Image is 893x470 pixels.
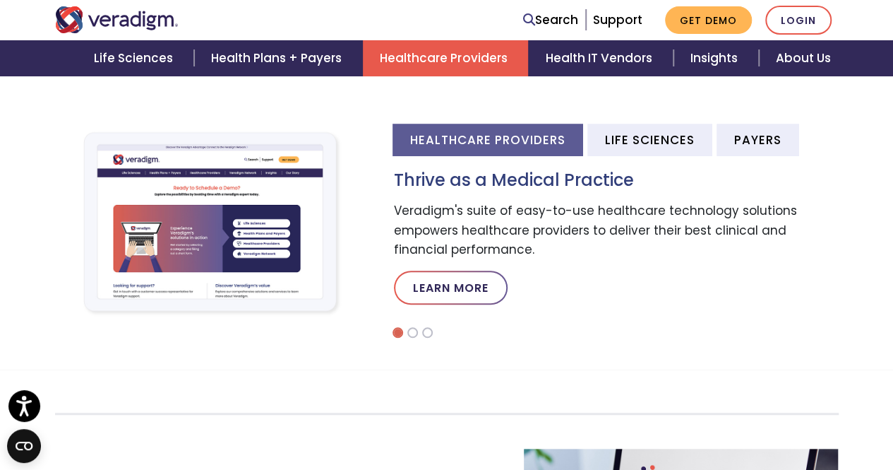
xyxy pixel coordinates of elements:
[717,124,799,155] li: Payers
[665,6,752,34] a: Get Demo
[759,40,848,76] a: About Us
[394,271,508,305] a: Learn More
[7,429,41,463] button: Open CMP widget
[392,124,583,155] li: Healthcare Providers
[394,201,839,259] p: Veradigm's suite of easy-to-use healthcare technology solutions empowers healthcare providers to ...
[363,40,528,76] a: Healthcare Providers
[523,11,578,30] a: Search
[77,40,194,76] a: Life Sciences
[593,11,642,28] a: Support
[194,40,363,76] a: Health Plans + Payers
[394,170,839,191] h3: Thrive as a Medical Practice
[765,6,832,35] a: Login
[587,124,712,155] li: Life Sciences
[55,6,179,33] img: Veradigm logo
[673,40,759,76] a: Insights
[528,40,673,76] a: Health IT Vendors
